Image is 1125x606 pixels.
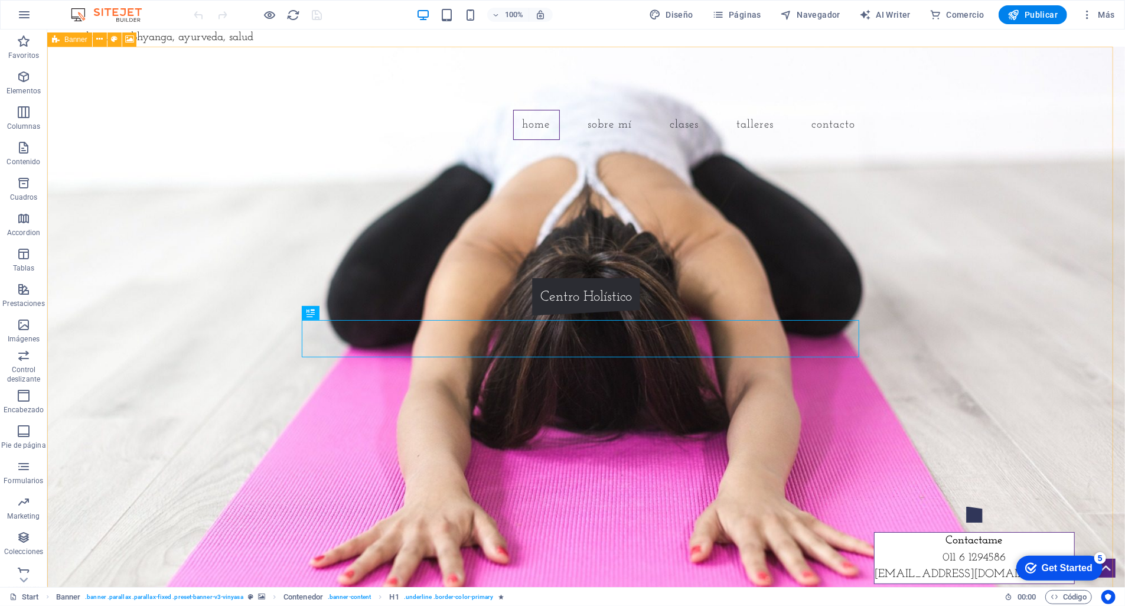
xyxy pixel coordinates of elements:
button: AI Writer [855,5,915,24]
div: Get Started [35,13,86,24]
p: Formularios [4,476,43,486]
p: Contenido [6,157,40,167]
button: 100% [487,8,529,22]
i: Este elemento contiene un fondo [258,594,265,600]
p: Accordion [7,228,40,237]
p: Marketing [7,511,40,521]
p: Pie de página [1,441,45,450]
span: . banner-content [328,590,371,604]
span: Más [1081,9,1115,21]
a: Haz clic para cancelar la selección y doble clic para abrir páginas [9,590,39,604]
div: Diseño (Ctrl+Alt+Y) [644,5,698,24]
span: Código [1051,590,1087,604]
i: Este elemento es un preajuste personalizable [248,594,253,600]
span: 00 00 [1018,590,1036,604]
p: Favoritos [8,51,39,60]
button: Publicar [999,5,1068,24]
i: El elemento contiene una animación [498,594,504,600]
button: reload [286,8,301,22]
span: Navegador [780,9,840,21]
button: Páginas [707,5,766,24]
span: : [1026,592,1028,601]
p: Tablas [13,263,35,273]
span: . banner .parallax .parallax-fixed .preset-banner-v3-vinyasa [85,590,243,604]
span: Banner [64,36,87,43]
h6: 100% [505,8,524,22]
span: Páginas [712,9,761,21]
span: Haz clic para seleccionar y doble clic para editar [390,590,399,604]
span: Comercio [930,9,984,21]
span: . underline .border-color-primary [404,590,494,604]
p: Colecciones [4,547,43,556]
button: Más [1077,5,1120,24]
span: 011 6 1294586 [896,523,959,534]
p: Prestaciones [2,299,44,308]
img: Editor Logo [68,8,156,22]
button: Código [1045,590,1092,604]
h6: Tiempo de la sesión [1005,590,1036,604]
span: Diseño [649,9,693,21]
button: Navegador [775,5,845,24]
div: 5 [87,2,99,14]
i: Al redimensionar, ajustar el nivel de zoom automáticamente para ajustarse al dispositivo elegido. [536,9,546,20]
button: Diseño [644,5,698,24]
span: Publicar [1008,9,1058,21]
p: Encabezado [4,405,44,415]
i: Volver a cargar página [287,8,301,22]
p: Columnas [7,122,41,131]
div: Get Started 5 items remaining, 0% complete [9,6,96,31]
button: Usercentrics [1101,590,1116,604]
button: Haz clic para salir del modo de previsualización y seguir editando [263,8,277,22]
p: Cuadros [10,193,38,202]
button: Comercio [925,5,989,24]
span: Haz clic para seleccionar y doble clic para editar [56,590,81,604]
span: Haz clic para seleccionar y doble clic para editar [283,590,323,604]
nav: breadcrumb [56,590,504,604]
p: Elementos [6,86,41,96]
p: Imágenes [8,334,40,344]
span: AI Writer [859,9,911,21]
